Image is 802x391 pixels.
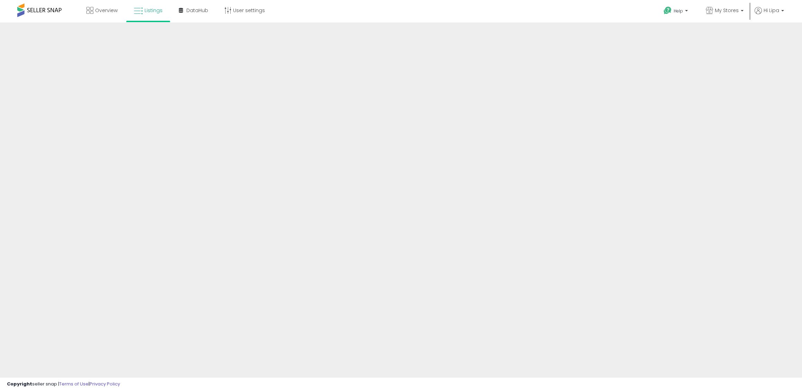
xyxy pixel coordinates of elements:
[663,6,672,15] i: Get Help
[674,8,683,14] span: Help
[95,7,118,14] span: Overview
[755,7,784,22] a: Hi Lipa
[764,7,779,14] span: Hi Lipa
[186,7,208,14] span: DataHub
[715,7,739,14] span: My Stores
[145,7,163,14] span: Listings
[658,1,695,22] a: Help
